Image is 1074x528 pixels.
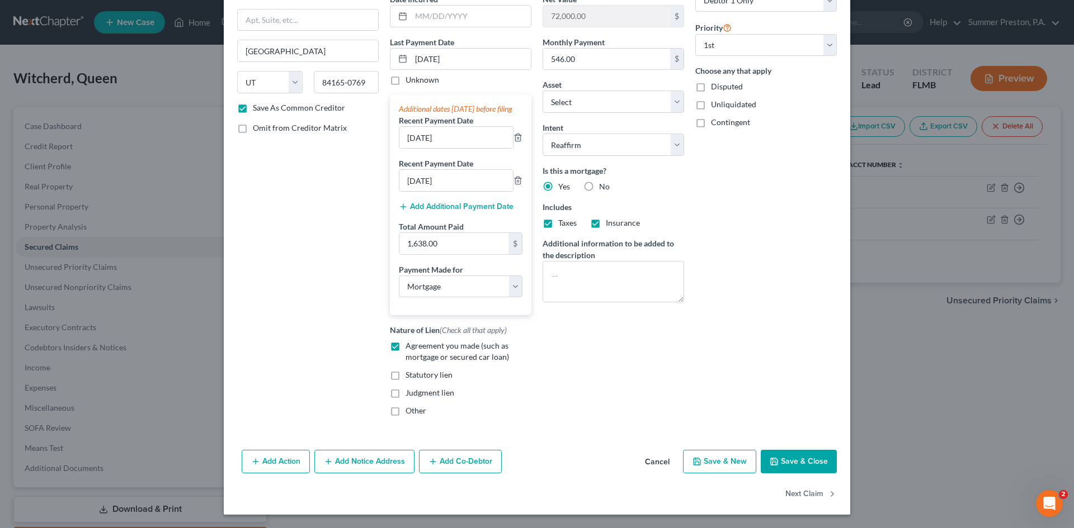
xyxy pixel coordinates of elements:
label: Recent Payment Date [399,158,473,169]
input: 0.00 [399,233,508,254]
button: Save & Close [761,450,837,473]
button: Add Additional Payment Date [399,202,514,211]
input: Enter zip... [314,71,379,93]
label: Priority [695,21,732,34]
span: Insurance [606,218,640,227]
label: Total Amount Paid [399,221,464,232]
div: Additional dates [DATE] before filing [399,103,522,115]
button: Cancel [636,451,679,473]
label: Choose any that apply [695,65,837,77]
input: Enter city... [238,40,378,61]
div: $ [670,6,684,27]
label: Recent Payment Date [399,115,473,126]
span: 2 [1059,490,1068,499]
label: Is this a mortgage? [543,165,684,177]
iframe: Intercom live chat [1036,490,1063,517]
input: Apt, Suite, etc... [238,9,378,31]
span: Other [406,406,426,415]
div: $ [670,49,684,70]
label: Monthly Payment [543,36,605,48]
button: Add Co-Debtor [419,450,502,473]
span: Disputed [711,82,743,91]
button: Add Action [242,450,310,473]
span: Asset [543,80,562,89]
span: Unliquidated [711,99,756,109]
span: Agreement you made (such as mortgage or secured car loan) [406,341,509,361]
input: -- [399,127,513,148]
span: Statutory lien [406,370,453,379]
span: Contingent [711,117,750,127]
input: 0.00 [543,6,670,27]
span: No [599,182,610,191]
label: Payment Made for [399,264,463,275]
button: Next Claim [785,482,837,506]
label: Intent [543,122,563,134]
span: Taxes [558,218,577,227]
input: -- [399,170,513,191]
span: (Check all that apply) [440,325,507,335]
span: Omit from Creditor Matrix [253,123,347,132]
button: Add Notice Address [314,450,414,473]
span: Yes [558,182,570,191]
label: Last Payment Date [390,36,454,48]
label: Includes [543,201,684,213]
input: MM/DD/YYYY [411,49,531,70]
div: $ [508,233,522,254]
label: Additional information to be added to the description [543,237,684,261]
input: 0.00 [543,49,670,70]
input: MM/DD/YYYY [411,6,531,27]
button: Save & New [683,450,756,473]
span: Judgment lien [406,388,454,397]
label: Unknown [406,74,439,85]
label: Save As Common Creditor [253,102,345,113]
label: Nature of Lien [390,324,507,336]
